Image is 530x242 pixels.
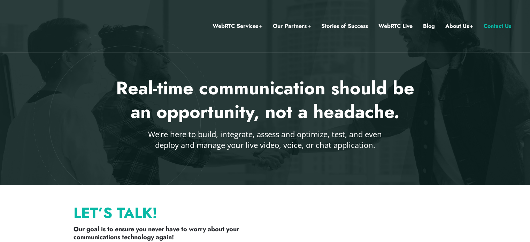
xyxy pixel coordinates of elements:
[213,22,262,31] a: WebRTC Services
[74,225,258,242] p: Our goal is to ensure you never have to worry about your communications technology again!
[321,22,368,31] a: Stories of Success
[273,22,311,31] a: Our Partners
[423,22,435,31] a: Blog
[445,22,473,31] a: About Us
[484,22,511,31] a: Contact Us
[378,22,413,31] a: WebRTC Live
[147,129,383,150] p: We’re here to build, integrate, assess and optimize, test, and even deploy and manage your live v...
[108,77,423,124] h2: Real-time communication should be an opportunity, not a headache.
[74,208,258,218] p: Let’s Talk!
